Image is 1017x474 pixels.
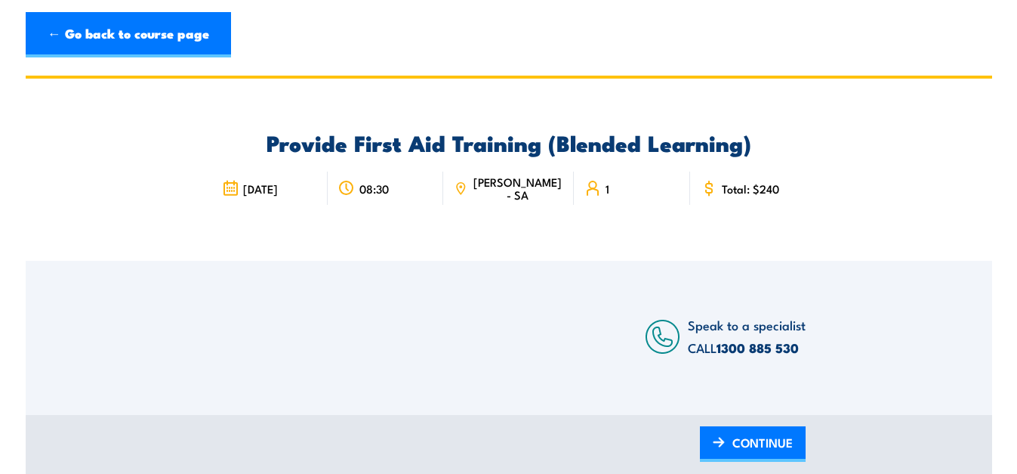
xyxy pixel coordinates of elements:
[722,182,779,195] span: Total: $240
[700,426,806,462] a: CONTINUE
[606,182,609,195] span: 1
[243,182,278,195] span: [DATE]
[26,12,231,57] a: ← Go back to course page
[717,338,799,358] a: 1300 885 530
[688,315,806,357] span: Speak to a specialist CALL
[211,132,806,152] h2: Provide First Aid Training (Blended Learning)
[472,175,563,201] span: [PERSON_NAME] - SA
[732,423,793,463] span: CONTINUE
[359,182,389,195] span: 08:30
